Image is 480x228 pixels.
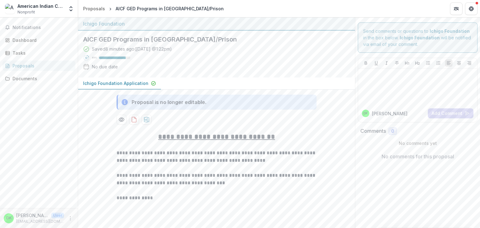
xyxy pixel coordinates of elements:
span: Notifications [12,25,73,30]
a: Dashboard [2,35,75,45]
div: Tasks [12,50,70,56]
div: AICF GED Programs in [GEOGRAPHIC_DATA]/Prison [116,5,224,12]
button: Bold [362,59,370,67]
button: Heading 1 [403,59,411,67]
div: Daniel Khouri [363,112,368,115]
p: [PERSON_NAME] [372,110,407,117]
button: Notifications [2,22,75,32]
div: Documents [12,75,70,82]
a: Proposals [2,61,75,71]
div: Daniel Khouri [6,216,12,220]
p: User [51,213,64,218]
button: Get Help [465,2,477,15]
div: Ichigo Foundation [83,20,350,27]
button: Preview dfc59e9a-12aa-464d-9b32-e8bfd97f74c0-0.pdf [117,115,127,125]
div: Proposals [12,62,70,69]
button: Ordered List [435,59,442,67]
button: Heading 2 [414,59,421,67]
p: Ichigo Foundation Application [83,80,148,87]
button: More [67,215,74,222]
p: No comments for this proposal [382,153,454,160]
button: Align Left [445,59,452,67]
button: Italicize [383,59,390,67]
button: Align Right [466,59,473,67]
h2: AICF GED Programs in [GEOGRAPHIC_DATA]/Prison [83,36,340,43]
div: American Indian College Fund [17,3,64,9]
button: Open entity switcher [67,2,75,15]
p: [EMAIL_ADDRESS][DOMAIN_NAME] [16,219,64,224]
a: Proposals [81,4,107,13]
span: 0 [391,129,394,134]
button: download-proposal [129,115,139,125]
button: Strike [393,59,401,67]
span: Nonprofit [17,9,35,15]
div: Proposals [83,5,105,12]
p: No comments yet [360,140,475,146]
button: Align Center [455,59,463,67]
div: Send comments or questions to in the box below. will be notified via email of your comment. [358,22,477,53]
a: Tasks [2,48,75,58]
button: Add Comment [428,108,473,118]
div: Dashboard [12,37,70,43]
button: Bullet List [424,59,432,67]
strong: Ichigo Foundation [430,28,470,34]
div: Saved 8 minutes ago ( [DATE] @ 1:22pm ) [92,46,172,52]
strong: Ichigo Foundation [400,35,440,40]
div: No due date [92,63,118,70]
button: Underline [372,59,380,67]
p: [PERSON_NAME] [16,212,49,219]
div: Proposal is no longer editable. [132,98,207,106]
button: download-proposal [142,115,152,125]
nav: breadcrumb [81,4,226,13]
h2: Comments [360,128,386,134]
img: American Indian College Fund [5,4,15,14]
button: Partners [450,2,462,15]
a: Documents [2,73,75,84]
p: 85 % [92,56,97,60]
